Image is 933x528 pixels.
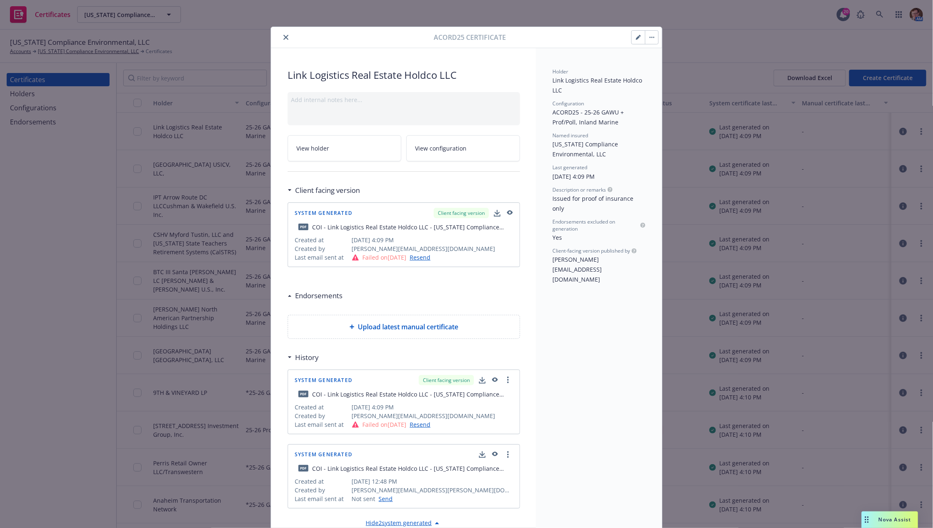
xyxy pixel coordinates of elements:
[503,375,513,385] a: more
[352,411,513,420] span: [PERSON_NAME][EMAIL_ADDRESS][DOMAIN_NAME]
[862,511,918,528] button: Nova Assist
[288,68,520,82] span: Link Logistics Real Estate Holdco LLC
[295,403,349,411] span: Created at
[376,494,393,503] a: Send
[352,477,513,486] span: [DATE] 12:48 PM
[295,420,349,429] span: Last email sent at
[288,135,401,161] a: View holder
[295,185,360,196] h3: Client facing version
[281,32,291,42] button: close
[419,375,474,385] div: Client facing version
[288,352,319,363] div: History
[288,290,342,301] div: Endorsements
[295,452,352,457] span: System Generated
[415,144,466,153] span: View configuration
[295,244,349,253] span: Created by
[295,477,349,486] span: Created at
[552,218,639,232] span: Endorsements excluded on generation
[288,315,520,339] div: Upload latest manual certificate
[552,173,595,180] span: [DATE] 4:09 PM
[352,244,513,253] span: [PERSON_NAME][EMAIL_ADDRESS][DOMAIN_NAME]
[552,164,587,171] span: Last generated
[358,322,458,332] span: Upload latest manual certificate
[312,464,513,473] div: COI - Link Logistics Real Estate Holdco LLC - [US_STATE] Compliance Environmental, LLC - fillable...
[552,108,625,126] span: ACORD25 - 25-26 GAWU + Prof/Poll, Inland Marine
[552,234,562,241] span: Yes
[295,352,319,363] h3: History
[552,186,606,193] span: Description or remarks
[879,516,911,523] span: Nova Assist
[298,465,308,471] span: pdf
[503,450,513,460] a: more
[352,403,513,411] span: [DATE] 4:09 PM
[312,390,513,399] div: COI - Link Logistics Real Estate Holdco LLC - [US_STATE] Compliance Environmental, LLC - fillable...
[434,208,489,218] div: Client facing version
[295,494,349,503] span: Last email sent at
[362,253,406,262] span: Failed on [DATE]
[352,486,513,494] span: [PERSON_NAME][EMAIL_ADDRESS][PERSON_NAME][DOMAIN_NAME]
[362,420,406,429] span: Failed on [DATE]
[862,511,872,528] div: Drag to move
[552,100,584,107] span: Configuration
[352,236,513,244] span: [DATE] 4:09 PM
[552,76,644,94] span: Link Logistics Real Estate Holdco LLC
[406,135,520,161] a: View configuration
[295,236,349,244] span: Created at
[295,378,352,383] span: System Generated
[552,195,635,212] span: Issued for proof of insurance only
[552,132,588,139] span: Named insured
[552,255,602,283] span: [PERSON_NAME][EMAIL_ADDRESS][DOMAIN_NAME]
[295,290,342,301] h3: Endorsements
[434,32,506,42] span: Acord25 certificate
[406,253,430,262] a: Resend
[295,253,349,262] span: Last email sent at
[352,494,376,503] span: Not sent
[312,223,513,231] div: COI - Link Logistics Real Estate Holdco LLC - [US_STATE] Compliance Environmental, LLC - fillable...
[295,486,349,494] span: Created by
[288,185,360,196] div: Client facing version
[298,391,308,397] span: pdf
[291,96,362,104] span: Add internal notes here...
[406,420,430,429] a: Resend
[552,68,568,75] span: Holder
[296,144,329,153] span: View holder
[552,247,630,254] span: Client-facing version published by
[295,411,349,420] span: Created by
[552,140,620,158] span: [US_STATE] Compliance Environmental, LLC
[298,224,308,230] span: pdf
[295,211,352,216] span: System Generated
